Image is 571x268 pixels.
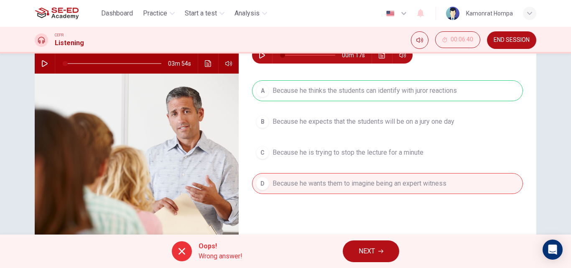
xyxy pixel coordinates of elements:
span: Practice [143,8,167,18]
span: Analysis [235,8,260,18]
h1: Listening [55,38,84,48]
a: SE-ED Academy logo [35,5,98,22]
div: Open Intercom Messenger [543,240,563,260]
span: CEFR [55,32,64,38]
button: Dashboard [98,6,136,21]
span: NEXT [359,245,375,257]
button: Click to see the audio transcription [375,47,389,64]
div: Mute [411,31,428,49]
span: 03m 54s [168,54,198,74]
div: Kamonrat Hompa [466,8,513,18]
button: NEXT [343,240,399,262]
div: Hide [435,31,480,49]
span: Oops! [199,241,242,251]
img: Profile picture [446,7,459,20]
img: SE-ED Academy logo [35,5,79,22]
button: Practice [140,6,178,21]
button: Start a test [181,6,228,21]
span: END SESSION [494,37,530,43]
span: Start a test [185,8,217,18]
span: Wrong answer! [199,251,242,261]
img: en [385,10,395,17]
button: END SESSION [487,31,536,49]
button: Click to see the audio transcription [201,54,215,74]
span: Dashboard [101,8,133,18]
button: Analysis [231,6,270,21]
span: 00:06:40 [451,36,473,43]
button: 00:06:40 [435,31,480,48]
span: 00m 17s [342,47,372,64]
